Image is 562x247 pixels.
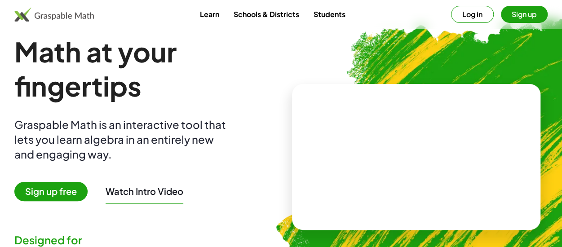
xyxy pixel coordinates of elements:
[451,6,494,23] button: Log in
[14,117,230,162] div: Graspable Math is an interactive tool that lets you learn algebra in an entirely new and engaging...
[14,35,278,103] h1: Math at your fingertips
[192,6,226,22] a: Learn
[14,182,88,201] span: Sign up free
[306,6,352,22] a: Students
[349,123,483,190] video: What is this? This is dynamic math notation. Dynamic math notation plays a central role in how Gr...
[226,6,306,22] a: Schools & Districts
[501,6,548,23] button: Sign up
[106,185,183,197] button: Watch Intro Video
